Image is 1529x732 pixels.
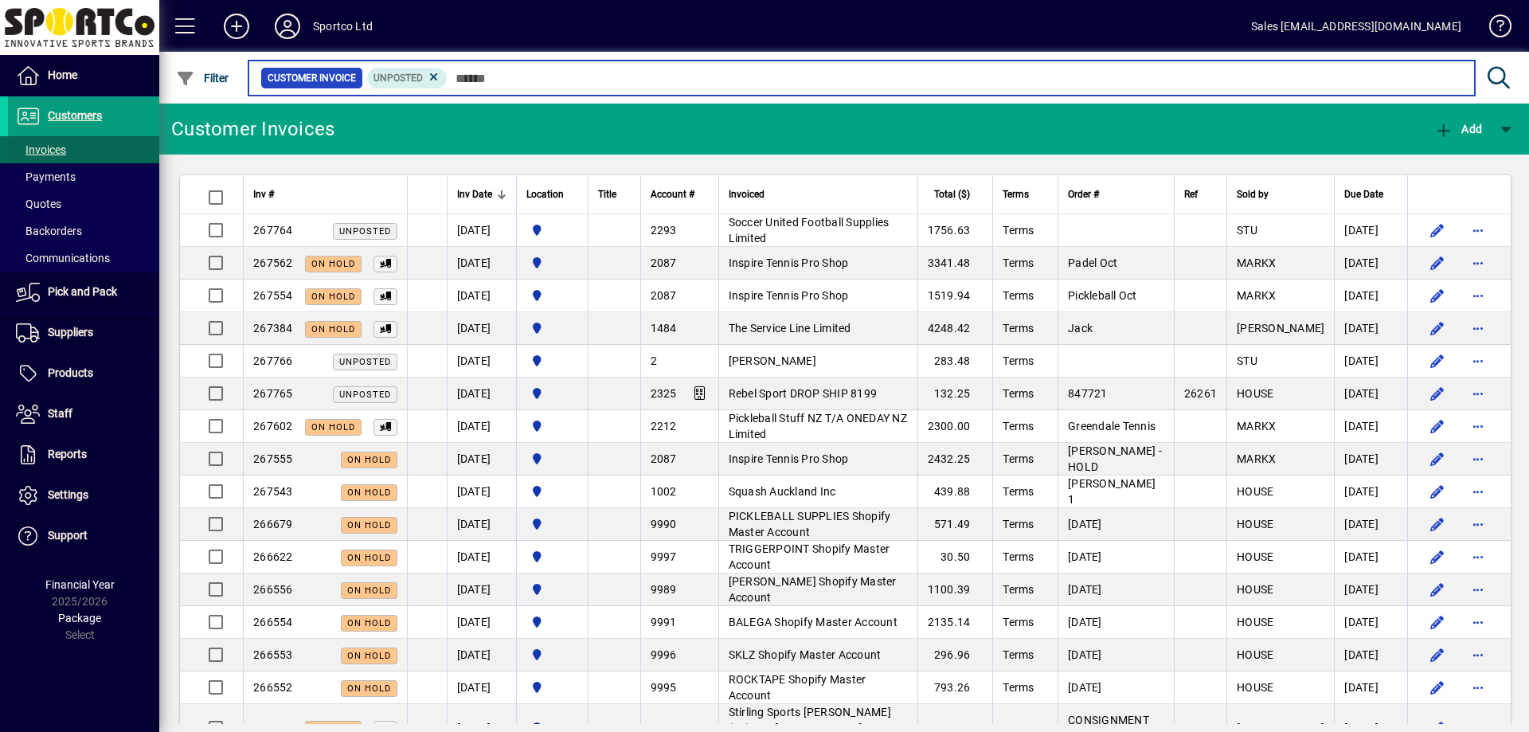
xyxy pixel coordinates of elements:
[1344,186,1398,203] div: Due Date
[526,581,578,598] span: Sportco Ltd Warehouse
[1068,322,1093,335] span: Jack
[526,483,578,500] span: Sportco Ltd Warehouse
[651,387,677,400] span: 2325
[253,420,293,433] span: 267602
[651,518,677,530] span: 9990
[8,313,159,353] a: Suppliers
[16,170,76,183] span: Payments
[1184,186,1198,203] span: Ref
[1424,217,1449,243] button: Edit
[8,56,159,96] a: Home
[526,450,578,468] span: Sportco Ltd Warehouse
[1334,280,1407,312] td: [DATE]
[1068,289,1137,302] span: Pickleball Oct
[1237,224,1257,237] span: STU
[1334,312,1407,345] td: [DATE]
[1068,186,1164,203] div: Order #
[48,285,117,298] span: Pick and Pack
[447,639,516,671] td: [DATE]
[347,651,391,661] span: On hold
[172,64,233,92] button: Filter
[729,322,851,335] span: The Service Line Limited
[1465,609,1491,635] button: More options
[48,69,77,81] span: Home
[1334,410,1407,443] td: [DATE]
[651,616,677,628] span: 9991
[1465,381,1491,406] button: More options
[598,186,616,203] span: Title
[651,322,677,335] span: 1484
[1237,354,1257,367] span: STU
[651,550,677,563] span: 9997
[1465,250,1491,276] button: More options
[1334,214,1407,247] td: [DATE]
[1068,518,1102,530] span: [DATE]
[447,410,516,443] td: [DATE]
[253,289,293,302] span: 267554
[8,136,159,163] a: Invoices
[1465,642,1491,667] button: More options
[1465,348,1491,374] button: More options
[1465,544,1491,570] button: More options
[526,515,578,533] span: Sportco Ltd Warehouse
[526,679,578,696] span: Sportco Ltd Warehouse
[729,452,849,465] span: Inspire Tennis Pro Shop
[311,324,355,335] span: On hold
[347,683,391,694] span: On hold
[526,352,578,370] span: Sportco Ltd Warehouse
[1068,420,1156,433] span: Greendale Tennis
[1068,648,1102,661] span: [DATE]
[1424,609,1449,635] button: Edit
[347,455,391,465] span: On hold
[48,326,93,339] span: Suppliers
[526,646,578,663] span: Sportco Ltd Warehouse
[48,407,72,420] span: Staff
[651,289,677,302] span: 2087
[447,312,516,345] td: [DATE]
[1334,345,1407,378] td: [DATE]
[1334,508,1407,541] td: [DATE]
[1237,289,1276,302] span: MARKX
[526,385,578,402] span: Sportco Ltd Warehouse
[651,583,677,596] span: 9989
[457,186,506,203] div: Inv Date
[598,186,631,203] div: Title
[729,387,878,400] span: Rebel Sport DROP SHIP 8199
[447,378,516,410] td: [DATE]
[1237,256,1276,269] span: MARKX
[447,345,516,378] td: [DATE]
[729,186,764,203] span: Invoiced
[526,417,578,435] span: Sportco Ltd Warehouse
[1003,452,1034,465] span: Terms
[8,163,159,190] a: Payments
[211,12,262,41] button: Add
[1434,123,1482,135] span: Add
[1003,256,1034,269] span: Terms
[8,245,159,272] a: Communications
[1003,354,1034,367] span: Terms
[253,518,293,530] span: 266679
[1334,573,1407,606] td: [DATE]
[1068,387,1108,400] span: 847721
[1003,518,1034,530] span: Terms
[1424,315,1449,341] button: Edit
[651,452,677,465] span: 2087
[253,322,293,335] span: 267384
[526,221,578,239] span: Sportco Ltd Warehouse
[1334,671,1407,704] td: [DATE]
[8,435,159,475] a: Reports
[1237,322,1324,335] span: [PERSON_NAME]
[928,186,985,203] div: Total ($)
[347,585,391,596] span: On hold
[1237,485,1273,498] span: HOUSE
[16,198,61,210] span: Quotes
[8,354,159,393] a: Products
[1237,616,1273,628] span: HOUSE
[917,443,993,476] td: 2432.25
[447,671,516,704] td: [DATE]
[1424,511,1449,537] button: Edit
[1003,550,1034,563] span: Terms
[253,648,293,661] span: 266553
[253,681,293,694] span: 266552
[48,109,102,122] span: Customers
